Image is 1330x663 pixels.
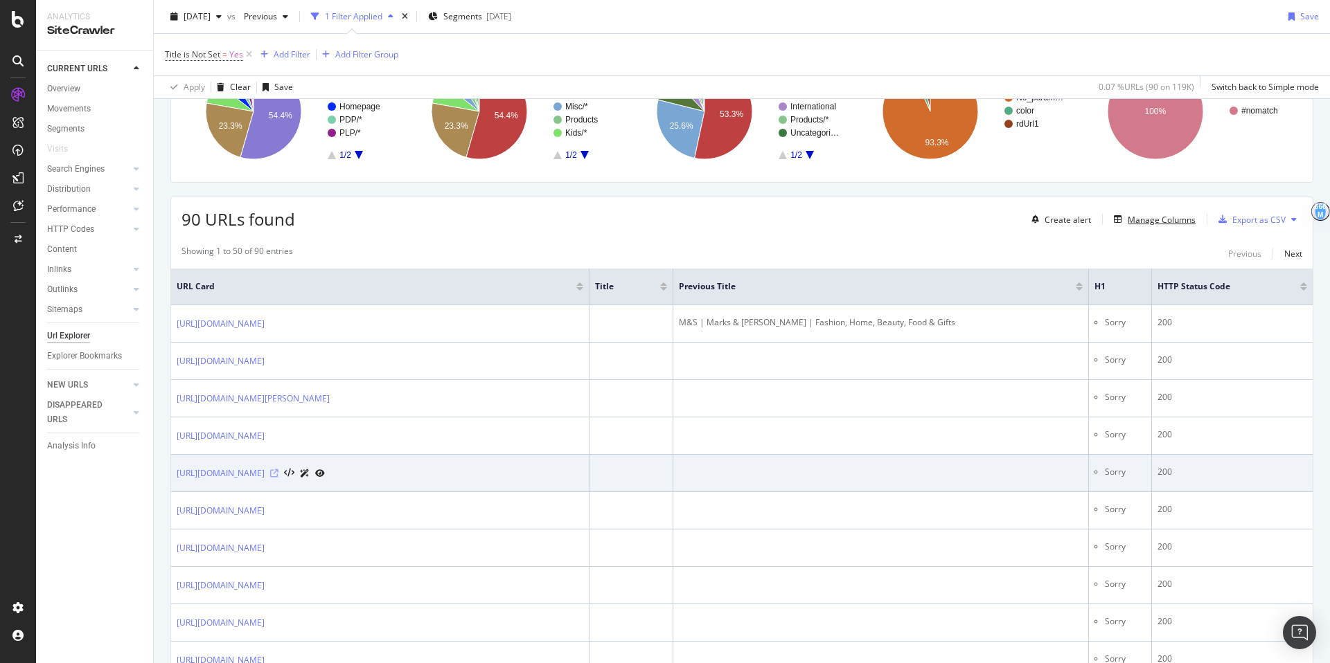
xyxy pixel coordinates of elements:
button: Switch back to Simple mode [1206,76,1319,98]
li: Sorry [1105,316,1146,329]
div: 200 [1158,503,1307,516]
div: 200 [1158,391,1307,403]
a: Search Engines [47,162,130,176]
text: 93.3% [925,138,948,147]
li: Sorry [1105,503,1146,516]
text: color [1016,106,1034,116]
div: HTTP Codes [47,222,94,237]
a: [URL][DOMAIN_NAME] [177,541,265,555]
span: URL Card [177,280,573,293]
div: 200 [1158,615,1307,628]
div: Add Filter Group [335,48,398,60]
button: View HTML Source [284,469,294,478]
div: 200 [1158,428,1307,441]
div: A chart. [407,51,626,172]
li: Sorry [1105,428,1146,441]
text: Products/* [790,115,829,125]
a: Movements [47,102,143,116]
a: Distribution [47,182,130,197]
div: Previous [1228,248,1261,260]
div: Distribution [47,182,91,197]
a: DISAPPEARED URLS [47,398,130,427]
text: rdUrl1 [1016,119,1039,129]
div: Open Intercom Messenger [1283,616,1316,649]
li: Sorry [1105,354,1146,366]
text: 54.4% [494,111,517,120]
button: Save [257,76,293,98]
a: Analysis Info [47,439,143,453]
span: 2025 Aug. 16th [184,10,211,22]
div: A chart. [858,51,1077,172]
a: [URL][DOMAIN_NAME] [177,466,265,480]
div: Save [274,81,293,93]
div: CURRENT URLS [47,62,107,76]
span: Title [595,280,639,293]
svg: A chart. [1083,51,1302,172]
text: 53.3% [720,109,743,119]
div: Save [1300,10,1319,22]
a: AI Url Details [300,466,310,480]
a: [URL][DOMAIN_NAME] [177,354,265,368]
div: Analytics [47,11,142,23]
li: Sorry [1105,391,1146,403]
div: 200 [1158,578,1307,590]
a: Overview [47,82,143,96]
text: Uncategori… [790,128,839,138]
div: Url Explorer [47,329,90,343]
div: times [399,10,411,24]
div: Clear [230,81,251,93]
a: Content [47,242,143,257]
div: Outlinks [47,282,78,297]
text: Misc/* [565,102,588,111]
div: Explorer Bookmarks [47,349,122,363]
a: NEW URLS [47,378,130,392]
div: 200 [1158,354,1307,366]
a: [URL][DOMAIN_NAME] [177,429,265,443]
button: Previous [238,6,294,28]
a: [URL][DOMAIN_NAME] [177,579,265,592]
li: Sorry [1105,466,1146,478]
div: Segments [47,122,85,136]
span: H1 [1094,280,1125,293]
div: NEW URLS [47,378,88,392]
div: A chart. [181,51,400,172]
text: 23.3% [444,121,468,131]
div: [DATE] [486,10,511,22]
button: Add Filter [255,46,310,63]
button: Manage Columns [1108,211,1196,228]
a: [URL][DOMAIN_NAME][PERSON_NAME] [177,392,330,406]
button: Export as CSV [1213,208,1286,230]
button: Create alert [1026,208,1091,230]
div: Analysis Info [47,439,96,453]
a: [URL][DOMAIN_NAME] [177,317,265,331]
span: Title is Not Set [165,48,220,60]
a: Inlinks [47,262,130,277]
div: 1 Filter Applied [325,10,382,22]
button: Next [1284,245,1302,262]
button: Clear [211,76,251,98]
text: PDP/* [339,115,362,125]
div: Content [47,242,77,257]
div: A chart. [632,51,851,172]
button: Apply [165,76,205,98]
text: 1/2 [565,150,577,160]
a: CURRENT URLS [47,62,130,76]
text: 1/2 [790,150,802,160]
text: 23.3% [219,121,242,131]
text: 100% [1145,107,1167,116]
text: International [790,102,836,111]
a: URL Inspection [315,466,325,480]
span: Segments [443,10,482,22]
a: Sitemaps [47,302,130,317]
div: Manage Columns [1128,214,1196,226]
div: Overview [47,82,80,96]
a: HTTP Codes [47,222,130,237]
button: Previous [1228,245,1261,262]
div: Showing 1 to 50 of 90 entries [181,245,293,262]
div: Next [1284,248,1302,260]
text: No_param… [1016,93,1063,102]
a: [URL][DOMAIN_NAME] [177,504,265,518]
div: Export as CSV [1232,214,1286,226]
button: [DATE] [165,6,227,28]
